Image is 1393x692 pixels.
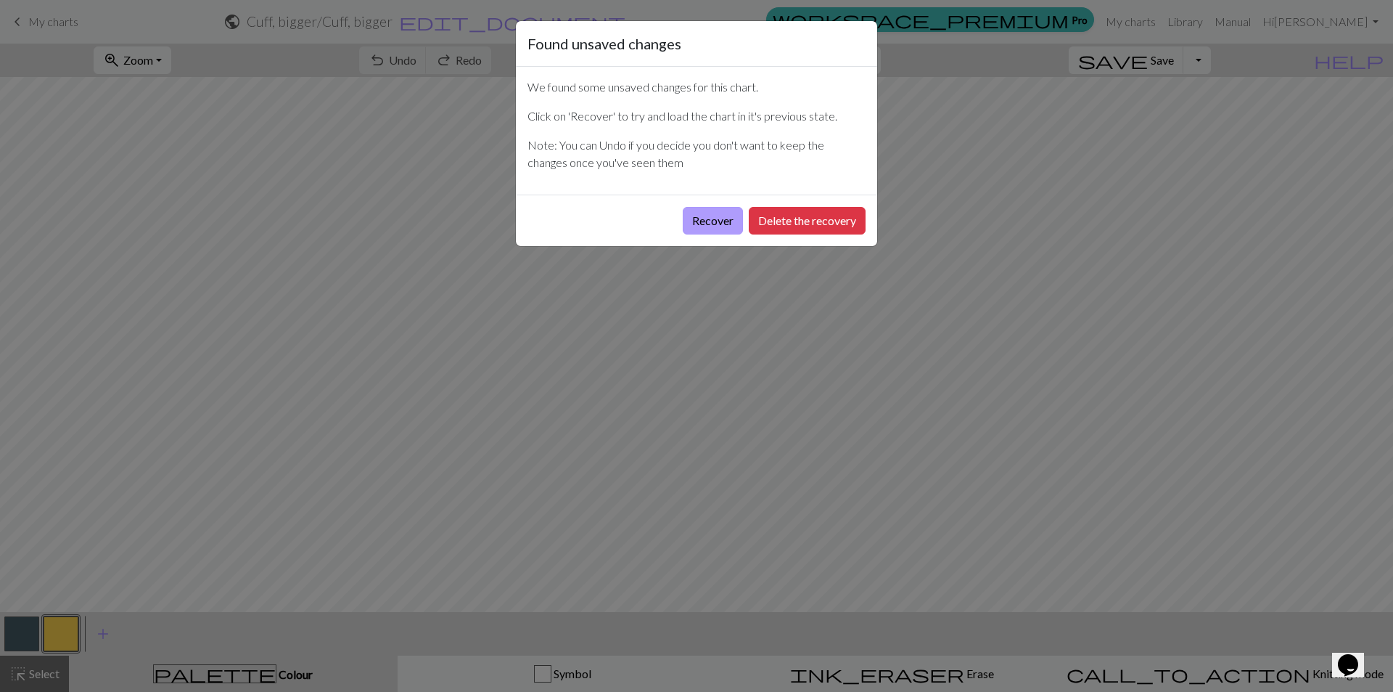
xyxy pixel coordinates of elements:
p: Note: You can Undo if you decide you don't want to keep the changes once you've seen them [527,137,866,171]
iframe: chat widget [1332,634,1378,677]
button: Recover [683,207,743,235]
h5: Found unsaved changes [527,33,681,54]
p: We found some unsaved changes for this chart. [527,78,866,96]
p: Click on 'Recover' to try and load the chart in it's previous state. [527,107,866,125]
button: Delete the recovery [749,207,866,235]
